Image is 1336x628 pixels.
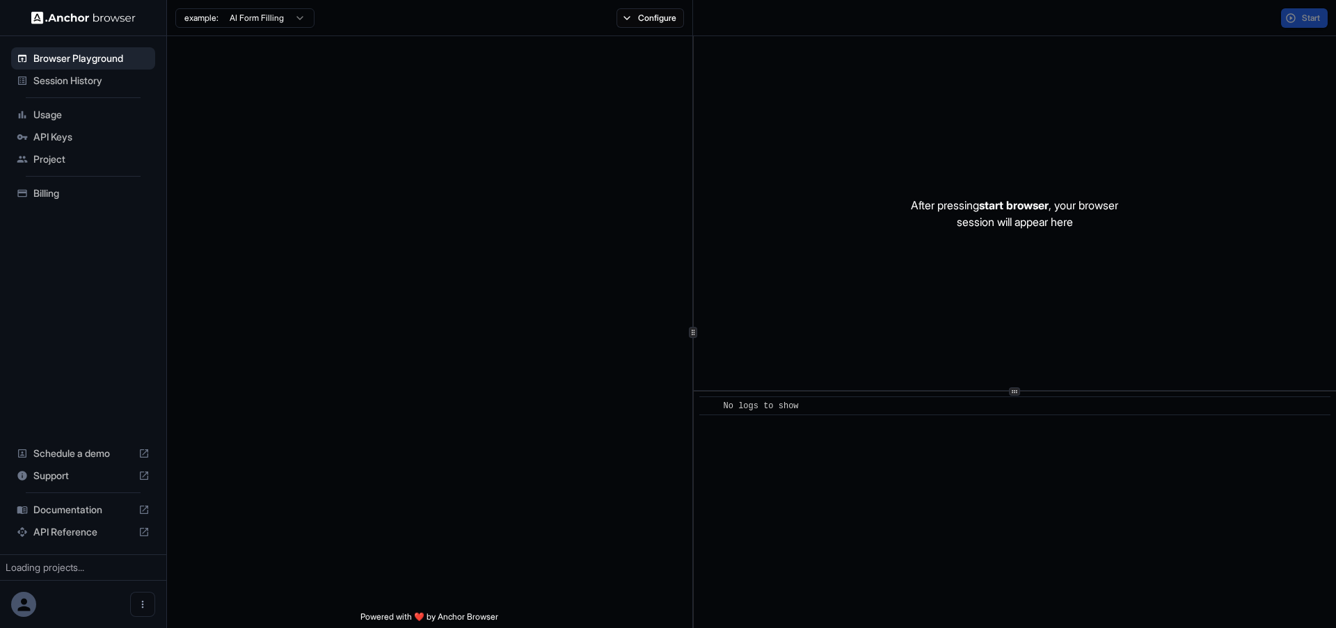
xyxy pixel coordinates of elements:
span: Powered with ❤️ by Anchor Browser [360,611,498,628]
div: Project [11,148,155,170]
img: Anchor Logo [31,11,136,24]
div: Usage [11,104,155,126]
span: Support [33,469,133,483]
div: Schedule a demo [11,442,155,465]
span: Project [33,152,150,166]
div: Browser Playground [11,47,155,70]
div: API Reference [11,521,155,543]
p: After pressing , your browser session will appear here [911,197,1118,230]
span: No logs to show [724,401,799,411]
div: Loading projects... [6,561,161,574]
span: Session History [33,74,150,88]
span: start browser [979,198,1049,212]
div: Documentation [11,499,155,521]
span: ​ [706,399,713,413]
div: Session History [11,70,155,92]
span: Browser Playground [33,51,150,65]
button: Configure [617,8,684,28]
span: Usage [33,108,150,122]
div: Billing [11,182,155,204]
span: Documentation [33,503,133,517]
div: API Keys [11,126,155,148]
span: example: [184,13,218,24]
span: Billing [33,186,150,200]
span: API Reference [33,525,133,539]
span: Schedule a demo [33,446,133,460]
div: Support [11,465,155,487]
button: Open menu [130,592,155,617]
span: API Keys [33,130,150,144]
